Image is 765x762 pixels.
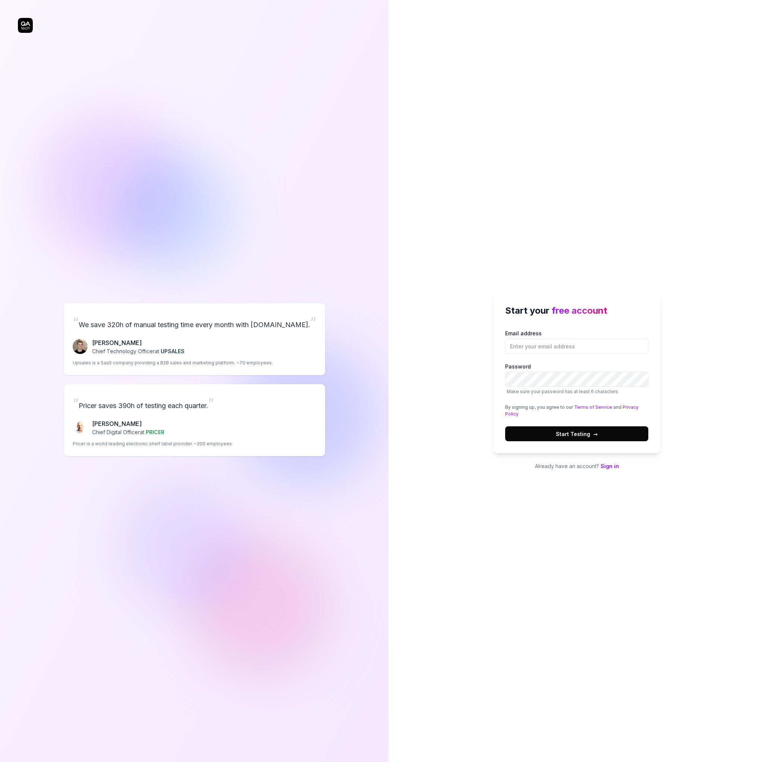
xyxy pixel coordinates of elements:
a: Sign in [601,463,619,469]
div: By signing up, you agree to our and [505,404,648,417]
p: Already have an account? [493,462,660,470]
p: Pricer saves 390h of testing each quarter. [73,393,316,413]
label: Email address [505,329,648,354]
span: Make sure your password has at least 6 characters [507,389,618,394]
img: Fredrik Seidl [73,339,88,354]
p: Chief Digital Officer at [92,428,164,436]
span: PRICER [146,429,164,435]
input: Email address [505,339,648,354]
span: “ [73,395,79,411]
button: Start Testing→ [505,426,648,441]
span: ” [208,395,214,411]
p: Upsales is a SaaS company providing a B2B sales and marketing platform. ~70 employees. [73,360,273,366]
span: “ [73,314,79,330]
input: PasswordMake sure your password has at least 6 characters [505,372,648,387]
p: Pricer is a world leading electronic shelf label provider. ~200 employees. [73,440,233,447]
p: Chief Technology Officer at [92,347,185,355]
a: Terms of Service [574,404,612,410]
span: UPSALES [161,348,185,354]
span: → [593,430,598,438]
span: free account [552,305,607,316]
h2: Start your [505,304,648,317]
p: [PERSON_NAME] [92,419,164,428]
a: “We save 320h of manual testing time every month with [DOMAIN_NAME].”Fredrik Seidl[PERSON_NAME]Ch... [64,303,325,375]
span: ” [310,314,316,330]
p: We save 320h of manual testing time every month with [DOMAIN_NAME]. [73,312,316,332]
a: “Pricer saves 390h of testing each quarter.”Chris Chalkitis[PERSON_NAME]Chief Digital Officerat P... [64,384,325,456]
img: Chris Chalkitis [73,420,88,435]
p: [PERSON_NAME] [92,338,185,347]
label: Password [505,363,648,395]
span: Start Testing [556,430,598,438]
